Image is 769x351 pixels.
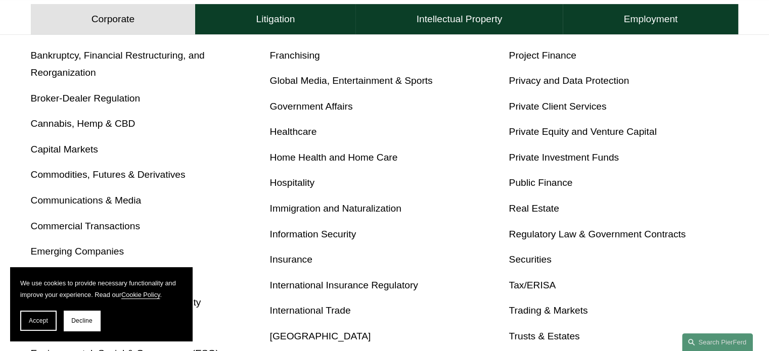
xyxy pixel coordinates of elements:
[509,280,556,290] a: Tax/ERISA
[121,291,160,298] a: Cookie Policy
[256,13,295,25] h4: Litigation
[92,13,134,25] h4: Corporate
[31,93,141,104] a: Broker-Dealer Regulation
[20,311,57,331] button: Accept
[509,177,572,188] a: Public Finance
[270,50,320,61] a: Franchising
[509,126,656,137] a: Private Equity and Venture Capital
[270,24,373,35] a: FinTech and Blockchain
[509,101,606,112] a: Private Client Services
[509,75,629,86] a: Privacy and Data Protection
[270,101,353,112] a: Government Affairs
[31,246,124,257] a: Emerging Companies
[509,203,559,214] a: Real Estate
[270,126,317,137] a: Healthcare
[270,305,351,316] a: International Trade
[270,229,356,239] a: Information Security
[270,177,315,188] a: Hospitality
[509,229,686,239] a: Regulatory Law & Government Contracts
[509,50,576,61] a: Project Finance
[29,317,48,324] span: Accept
[270,203,401,214] a: Immigration and Naturalization
[20,277,182,300] p: We use cookies to provide necessary functionality and improve your experience. Read our .
[71,317,93,324] span: Decline
[509,24,561,35] a: Outsourcing
[509,305,587,316] a: Trading & Markets
[270,152,398,163] a: Home Health and Home Care
[31,169,186,180] a: Commodities, Futures & Derivatives
[31,118,135,129] a: Cannabis, Hemp & CBD
[509,254,551,265] a: Securities
[682,333,753,351] a: Search this site
[31,50,205,78] a: Bankruptcy, Financial Restructuring, and Reorganization
[10,267,192,341] section: Cookie banner
[624,13,678,25] h4: Employment
[31,195,142,206] a: Communications & Media
[417,13,503,25] h4: Intellectual Property
[31,24,166,35] a: Banking and Financial Services
[31,144,98,155] a: Capital Markets
[509,152,619,163] a: Private Investment Funds
[270,331,371,341] a: [GEOGRAPHIC_DATA]
[270,254,312,265] a: Insurance
[270,280,418,290] a: International Insurance Regulatory
[64,311,100,331] button: Decline
[270,75,433,86] a: Global Media, Entertainment & Sports
[31,221,140,231] a: Commercial Transactions
[509,331,579,341] a: Trusts & Estates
